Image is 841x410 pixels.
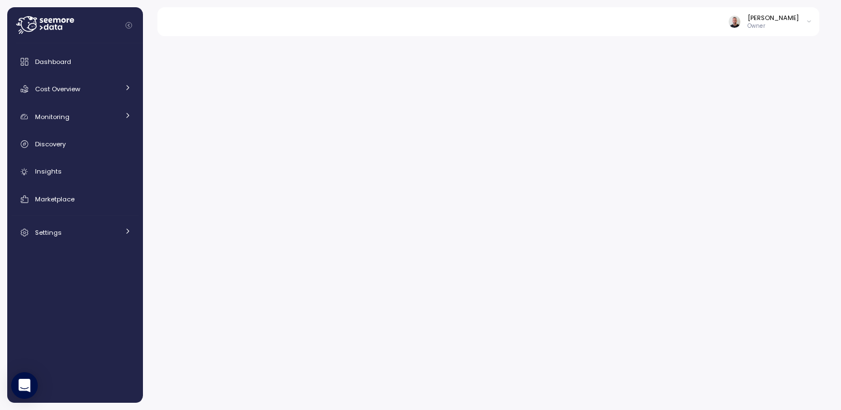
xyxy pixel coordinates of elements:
[35,167,62,176] span: Insights
[35,112,70,121] span: Monitoring
[11,372,38,399] div: Open Intercom Messenger
[12,51,138,73] a: Dashboard
[12,106,138,128] a: Monitoring
[748,13,799,22] div: [PERSON_NAME]
[748,22,799,30] p: Owner
[12,188,138,210] a: Marketplace
[12,78,138,100] a: Cost Overview
[35,140,66,149] span: Discovery
[12,133,138,155] a: Discovery
[35,195,75,204] span: Marketplace
[35,228,62,237] span: Settings
[729,16,740,27] img: ACg8ocLvvornSZte8hykj4Ql_Uo4KADYwCbdhP6l2wzgeKKnI41QWxw=s96-c
[12,221,138,244] a: Settings
[12,161,138,183] a: Insights
[35,85,80,93] span: Cost Overview
[35,57,71,66] span: Dashboard
[122,21,136,29] button: Collapse navigation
